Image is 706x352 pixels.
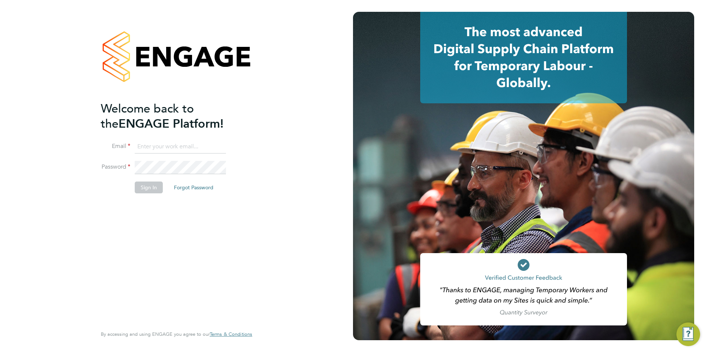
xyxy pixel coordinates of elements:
label: Email [101,142,130,150]
h2: ENGAGE Platform! [101,101,245,131]
span: Welcome back to the [101,101,194,131]
input: Enter your work email... [135,140,226,153]
span: By accessing and using ENGAGE you agree to our [101,331,252,337]
label: Password [101,163,130,171]
button: Sign In [135,182,163,193]
button: Forgot Password [168,182,219,193]
button: Engage Resource Center [676,322,700,346]
span: Terms & Conditions [210,331,252,337]
a: Terms & Conditions [210,331,252,337]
